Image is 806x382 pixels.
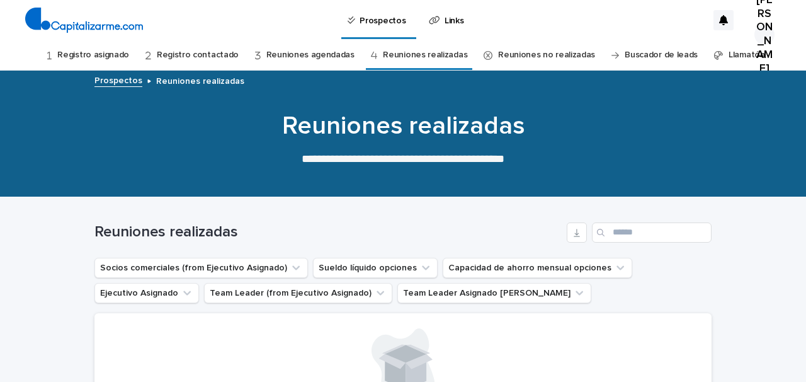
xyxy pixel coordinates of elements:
a: Llamatón [729,40,765,70]
a: Reuniones no realizadas [498,40,595,70]
a: Prospectos [94,72,142,87]
div: [PERSON_NAME] [754,25,775,45]
img: 4arMvv9wSvmHTHbXwTim [25,8,143,33]
button: Sueldo líquido opciones [313,258,438,278]
input: Search [592,223,712,243]
a: Reuniones agendadas [266,40,355,70]
button: Team Leader (from Ejecutivo Asignado) [204,283,392,303]
a: Registro contactado [157,40,239,70]
h1: Reuniones realizadas [94,223,562,241]
button: Socios comerciales (from Ejecutivo Asignado) [94,258,308,278]
h1: Reuniones realizadas [94,111,712,141]
a: Registro asignado [57,40,129,70]
button: Capacidad de ahorro mensual opciones [443,258,632,278]
button: Ejecutivo Asignado [94,283,199,303]
button: Team Leader Asignado LLamados [397,283,591,303]
a: Reuniones realizadas [383,40,467,70]
a: Buscador de leads [625,40,698,70]
p: Reuniones realizadas [156,73,244,87]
